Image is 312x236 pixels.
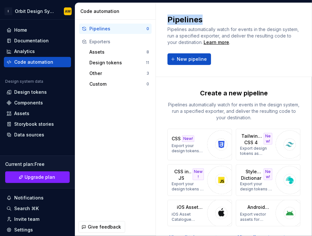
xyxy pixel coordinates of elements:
[4,36,71,46] a: Documentation
[167,200,232,226] button: iOS Asset CatalogueiOS Asset Catalogue Exporter
[87,79,152,89] button: Custom0
[240,146,272,156] p: Export design tokens as Tailwind CSS 4 configuration.
[89,70,146,77] div: Other
[172,143,204,154] p: Export your design tokens into CSS variables and definitions.
[146,60,149,65] div: 11
[14,205,39,212] div: Search ⌘K
[4,193,71,203] button: Notifications
[87,68,152,79] button: Other3
[264,133,272,145] div: New!
[240,181,272,192] p: Export your design tokens to Style Dictionary format.
[264,168,272,180] div: New!
[172,181,204,192] p: Export your design tokens to CSS in JS variables and definitions.
[4,46,71,57] a: Analytics
[167,53,211,65] button: New pipeline
[167,27,300,45] span: Pipelines automatically watch for events in the design system, run a specified exporter, and deli...
[5,7,12,15] div: I
[14,38,49,44] div: Documentation
[146,71,149,76] div: 3
[4,87,71,97] a: Design tokens
[4,25,71,35] a: Home
[167,102,300,121] p: Pipelines automatically watch for events in the design system, run a specified exporter, and deli...
[172,212,204,222] p: iOS Asset Catalogue Exporter
[14,27,27,33] div: Home
[14,110,29,117] div: Assets
[172,168,191,180] p: CSS in JS
[89,81,146,87] div: Custom
[167,129,232,160] button: CSSNew!Export your design tokens into CSS variables and definitions.
[87,58,152,68] button: Design tokens11
[240,168,262,180] p: Style Dictionary
[14,227,33,233] div: Settings
[236,164,300,196] button: Style DictionaryNew!Export your design tokens to Style Dictionary format.
[240,204,272,210] p: Android Assets
[240,212,272,222] p: Export vector assets for Android
[14,59,53,65] div: Code automation
[4,203,71,214] button: Search ⌘K
[167,15,300,25] h2: Pipelines
[182,135,194,142] div: New!
[204,39,229,46] a: Learn more
[25,174,55,180] span: Upgrade plan
[4,214,71,224] a: Invite team
[146,81,149,87] div: 0
[89,26,146,32] div: Pipelines
[172,135,181,142] p: CSS
[172,204,204,210] p: iOS Asset Catalogue
[177,56,207,62] span: New pipeline
[14,48,35,55] div: Analytics
[203,40,230,45] span: .
[65,9,71,14] div: AM
[15,8,56,15] div: Orbit Design System
[88,224,121,230] span: Give feedback
[14,121,54,127] div: Storybook stories
[5,79,43,84] div: Design system data
[5,161,70,167] div: Current plan : Free
[4,108,71,119] a: Assets
[1,4,74,18] button: IOrbit Design SystemAM
[14,89,47,95] div: Design tokens
[4,119,71,129] a: Storybook stories
[89,59,146,66] div: Design tokens
[240,133,262,145] p: Tailwind CSS 4
[87,47,152,57] button: Assets8
[200,89,268,98] p: Create a new pipeline
[4,98,71,108] a: Components
[146,26,149,31] div: 0
[5,171,70,183] a: Upgrade plan
[14,132,44,138] div: Data sources
[14,195,44,201] div: Notifications
[193,168,204,180] div: New!
[14,216,39,222] div: Invite team
[4,225,71,235] a: Settings
[167,164,232,196] button: CSS in JSNew!Export your design tokens to CSS in JS variables and definitions.
[4,57,71,67] a: Code automation
[89,38,149,45] div: Exporters
[236,200,300,226] button: Android AssetsExport vector assets for Android
[236,129,300,160] button: Tailwind CSS 4New!Export design tokens as Tailwind CSS 4 configuration.
[146,49,149,55] div: 8
[80,8,153,15] div: Code automation
[14,100,43,106] div: Components
[4,130,71,140] a: Data sources
[89,49,146,55] div: Assets
[78,221,125,233] button: Give feedback
[79,24,152,34] button: Pipelines0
